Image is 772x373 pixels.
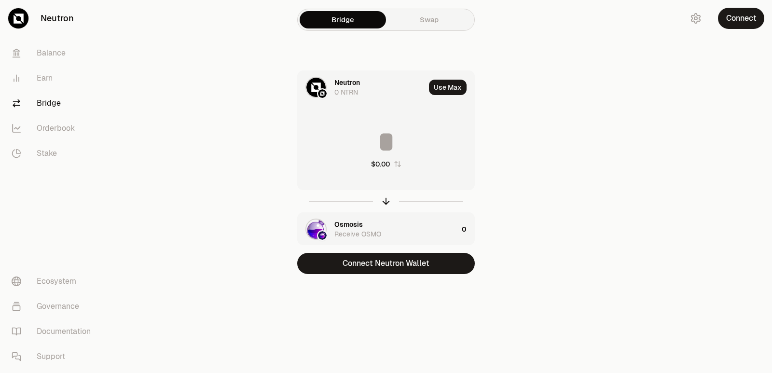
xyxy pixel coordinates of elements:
button: Connect Neutron Wallet [297,253,475,274]
button: Connect [718,8,764,29]
a: Swap [386,11,472,28]
a: Orderbook [4,116,104,141]
a: Stake [4,141,104,166]
div: 0 [462,213,474,246]
button: $0.00 [371,159,401,169]
a: Governance [4,294,104,319]
a: Documentation [4,319,104,344]
img: NTRN Logo [306,78,326,97]
div: Receive OSMO [334,229,381,239]
div: NTRN LogoNeutron LogoNeutron0 NTRN [298,71,425,104]
a: Balance [4,41,104,66]
div: Neutron [334,78,360,87]
button: OSMO LogoOsmosis LogoOsmosisReceive OSMO0 [298,213,474,246]
div: OSMO LogoOsmosis LogoOsmosisReceive OSMO [298,213,458,246]
img: Osmosis Logo [318,231,327,240]
a: Ecosystem [4,269,104,294]
a: Bridge [300,11,386,28]
div: $0.00 [371,159,390,169]
img: Neutron Logo [318,89,327,98]
a: Bridge [4,91,104,116]
button: Use Max [429,80,467,95]
div: 0 NTRN [334,87,358,97]
img: OSMO Logo [306,220,326,239]
div: Osmosis [334,220,363,229]
a: Support [4,344,104,369]
a: Earn [4,66,104,91]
